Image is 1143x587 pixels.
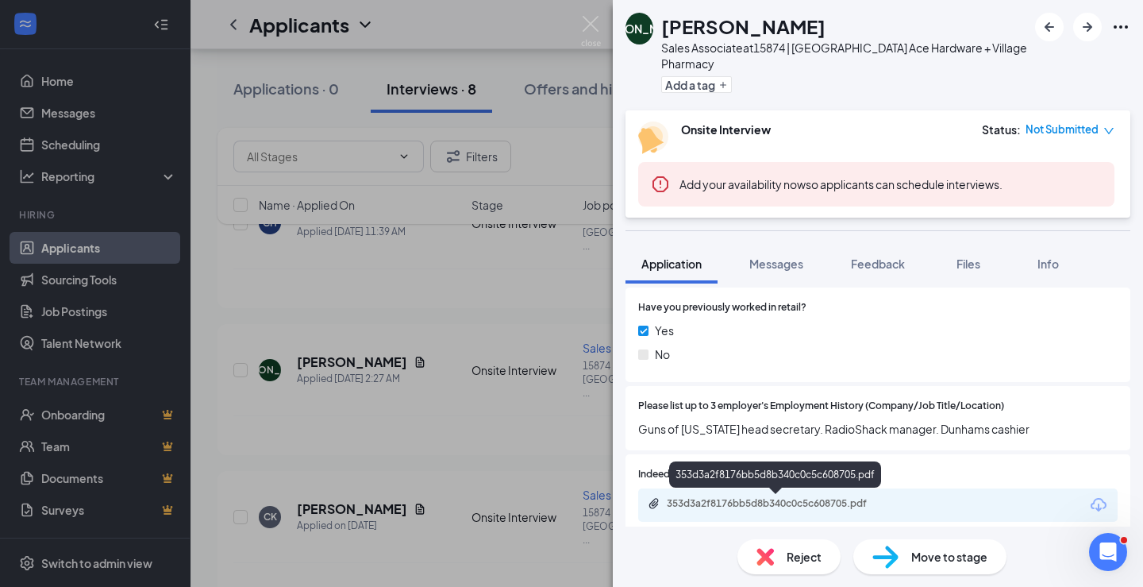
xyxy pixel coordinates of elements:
span: Indeed Resume [638,467,708,482]
a: Paperclip353d3a2f8176bb5d8b340c0c5c608705.pdf [648,497,905,512]
div: Status : [982,122,1021,137]
button: ArrowLeftNew [1035,13,1064,41]
span: Have you previously worked in retail? [638,300,806,315]
span: Feedback [851,257,905,271]
svg: ArrowRight [1078,17,1097,37]
svg: Download [1089,496,1108,515]
svg: Error [651,175,670,194]
span: Move to stage [911,548,987,566]
span: Guns of [US_STATE] head secretary. RadioShack manager. Dunhams cashier [638,420,1118,438]
span: Reject [787,548,822,566]
svg: Plus [718,80,728,90]
iframe: Intercom live chat [1089,533,1127,571]
span: Not Submitted [1026,122,1099,137]
span: Application [641,257,702,271]
svg: Paperclip [648,497,660,510]
h1: [PERSON_NAME] [661,13,825,40]
button: ArrowRight [1073,13,1102,41]
span: Files [956,257,980,271]
span: down [1103,126,1114,137]
span: Messages [749,257,803,271]
div: Sales Associate at 15874 | [GEOGRAPHIC_DATA] Ace Hardware + Village Pharmacy [661,40,1027,71]
span: Yes [655,322,674,339]
div: 353d3a2f8176bb5d8b340c0c5c608705.pdf [667,497,889,510]
svg: ArrowLeftNew [1040,17,1059,37]
div: [PERSON_NAME] [593,21,685,37]
button: Add your availability now [679,176,806,192]
span: so applicants can schedule interviews. [679,177,1003,191]
div: 353d3a2f8176bb5d8b340c0c5c608705.pdf [669,461,881,488]
b: Onsite Interview [681,122,771,137]
button: PlusAdd a tag [661,76,732,93]
span: Info [1037,257,1059,271]
span: No [655,346,670,363]
span: Please list up to 3 employer's Employment History (Company/Job Title/Location) [638,399,1004,414]
svg: Ellipses [1111,17,1130,37]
